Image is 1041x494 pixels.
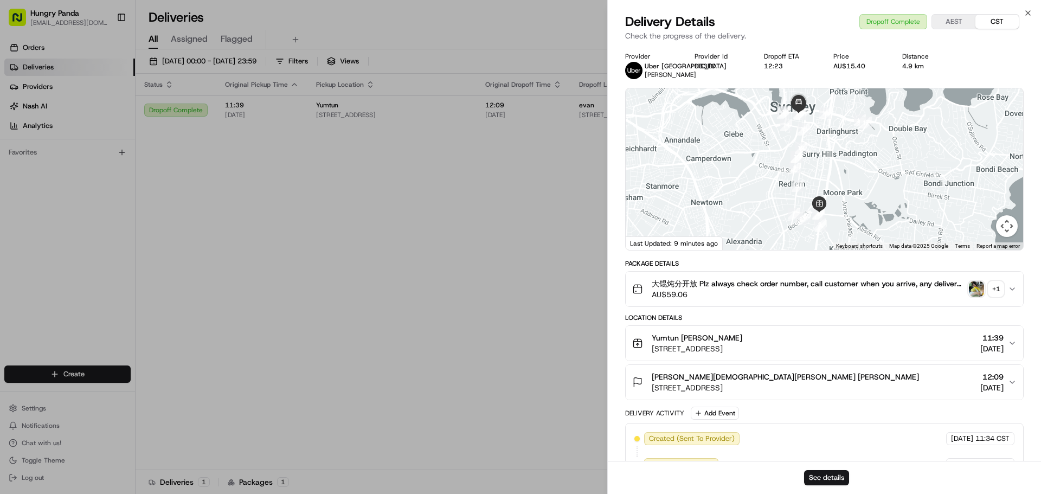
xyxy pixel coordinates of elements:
div: 13 [798,123,809,135]
span: [PERSON_NAME] [34,197,88,206]
span: 8月7日 [96,197,117,206]
div: Past conversations [11,141,69,150]
div: 10 [791,151,802,163]
div: 5 [799,210,811,222]
a: Report a map error [976,243,1020,249]
img: Nash [11,11,33,33]
span: [PERSON_NAME][DEMOGRAPHIC_DATA][PERSON_NAME] [PERSON_NAME] [652,371,919,382]
span: 12:09 [980,371,1004,382]
button: AEST [932,15,975,29]
div: 4 [812,208,824,220]
div: 15 [777,107,789,119]
input: Clear [28,70,179,81]
span: [DATE] [951,460,973,470]
span: [STREET_ADDRESS] [652,382,919,393]
div: 8 [792,180,804,192]
span: Not Assigned Driver [649,460,714,470]
span: • [36,168,40,177]
span: Map data ©2025 Google [889,243,948,249]
span: Created (Sent To Provider) [649,434,735,444]
div: Price [833,52,885,61]
img: Asif Zaman Khan [11,187,28,204]
img: uber-new-logo.jpeg [625,62,642,79]
img: photo_proof_of_pickup image [969,281,984,297]
a: Terms [955,243,970,249]
span: Pylon [108,269,131,277]
button: See details [804,470,849,485]
span: Uber [GEOGRAPHIC_DATA] [645,62,727,70]
div: Package Details [625,259,1024,268]
button: Keyboard shortcuts [836,242,883,250]
button: [PERSON_NAME][DEMOGRAPHIC_DATA][PERSON_NAME] [PERSON_NAME][STREET_ADDRESS]12:09[DATE] [626,365,1023,400]
span: AU$59.06 [652,289,965,300]
div: 21 [794,108,806,120]
p: Check the progress of the delivery. [625,30,1024,41]
button: photo_proof_of_pickup image+1 [969,281,1004,297]
img: 1736555255976-a54dd68f-1ca7-489b-9aae-adbdc363a1c4 [22,198,30,207]
span: Delivery Details [625,13,715,30]
div: AU$15.40 [833,62,885,70]
div: 📗 [11,243,20,252]
div: 16 [854,114,866,126]
img: 1727276513143-84d647e1-66c0-4f92-a045-3c9f9f5dfd92 [23,104,42,123]
span: • [90,197,94,206]
div: 4.9 km [902,62,954,70]
button: Start new chat [184,107,197,120]
div: + 1 [988,281,1004,297]
div: 12:23 [764,62,816,70]
span: 8月15日 [42,168,67,177]
button: Map camera controls [996,215,1018,237]
div: Distance [902,52,954,61]
span: 大馄炖分开放 Plz always check order number, call customer when you arrive, any delivery issues, Contact... [652,278,965,289]
div: Provider Id [695,52,747,61]
div: 11 [791,151,803,163]
div: Provider [625,52,677,61]
button: Add Event [691,407,739,420]
button: CST [975,15,1019,29]
span: [DATE] [951,434,973,444]
div: Delivery Activity [625,409,684,418]
span: [DATE] [980,382,1004,393]
img: Google [628,236,664,250]
p: Welcome 👋 [11,43,197,61]
div: 2 [814,219,826,230]
div: 19 [779,106,791,118]
img: 1736555255976-a54dd68f-1ca7-489b-9aae-adbdc363a1c4 [11,104,30,123]
div: 14 [780,119,792,131]
span: 11:34 CST [975,434,1010,444]
span: [DATE] [980,343,1004,354]
div: 17 [860,117,872,129]
div: 22 [793,107,805,119]
a: 💻API Documentation [87,238,178,258]
button: See all [168,139,197,152]
div: Dropoff ETA [764,52,816,61]
div: Location Details [625,313,1024,322]
span: Yumtun [PERSON_NAME] [652,332,742,343]
a: Open this area in Google Maps (opens a new window) [628,236,664,250]
div: 💻 [92,243,100,252]
div: Last Updated: 9 minutes ago [626,236,723,250]
button: Yumtun [PERSON_NAME][STREET_ADDRESS]11:39[DATE] [626,326,1023,361]
div: 20 [796,108,808,120]
span: 11:34 CST [975,460,1010,470]
div: 6 [795,213,807,225]
div: We're available if you need us! [49,114,149,123]
button: 033EC [695,62,715,70]
div: 7 [788,208,800,220]
button: 大馄炖分开放 Plz always check order number, call customer when you arrive, any delivery issues, Contact... [626,272,1023,306]
span: API Documentation [102,242,174,253]
div: 3 [813,208,825,220]
span: 11:39 [980,332,1004,343]
span: [STREET_ADDRESS] [652,343,742,354]
div: 18 [819,107,831,119]
div: Start new chat [49,104,178,114]
span: Knowledge Base [22,242,83,253]
a: 📗Knowledge Base [7,238,87,258]
div: 1 [815,220,827,232]
span: [PERSON_NAME] [645,70,696,79]
div: 12 [795,142,807,154]
div: 9 [789,162,801,174]
a: Powered byPylon [76,268,131,277]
